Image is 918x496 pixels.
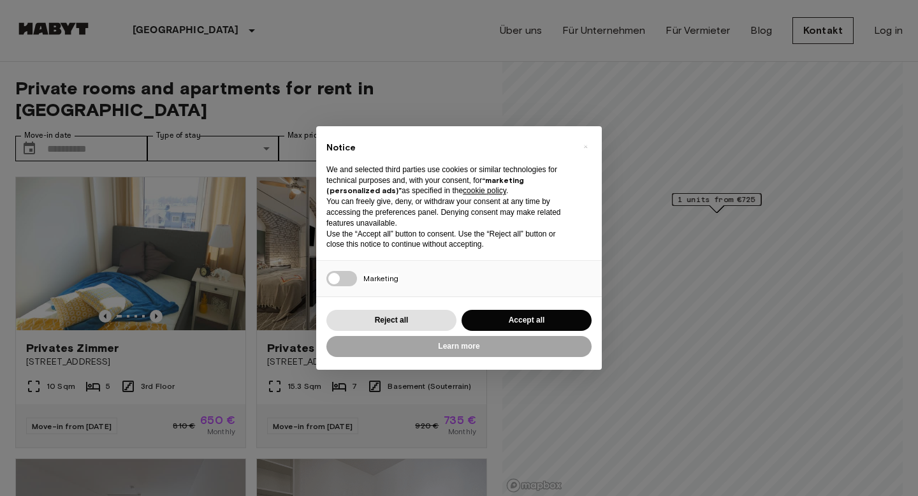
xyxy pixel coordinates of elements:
[326,175,524,196] strong: “marketing (personalized ads)”
[583,139,588,154] span: ×
[326,310,456,331] button: Reject all
[326,229,571,251] p: Use the “Accept all” button to consent. Use the “Reject all” button or close this notice to conti...
[326,196,571,228] p: You can freely give, deny, or withdraw your consent at any time by accessing the preferences pane...
[462,310,592,331] button: Accept all
[326,164,571,196] p: We and selected third parties use cookies or similar technologies for technical purposes and, wit...
[326,336,592,357] button: Learn more
[326,142,571,154] h2: Notice
[363,274,398,283] span: Marketing
[575,136,595,157] button: Close this notice
[463,186,506,195] a: cookie policy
